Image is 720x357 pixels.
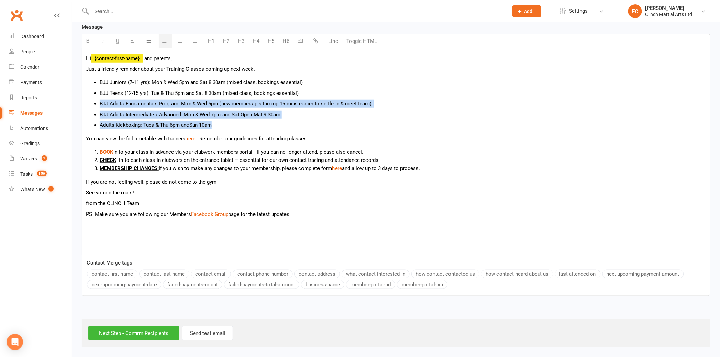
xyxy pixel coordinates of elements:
span: in to your class in advance via your clubwork members portal. If you can no longer attend, please... [100,149,363,155]
span: 2 [42,155,47,161]
a: Dashboard [9,29,72,44]
a: here [332,165,342,171]
div: People [20,49,35,54]
div: Just a friendly reminder about your Training Classes coming up next week. [82,48,710,255]
div: Open Intercom Messenger [7,334,23,350]
button: Underline [113,34,125,48]
input: Search... [90,6,504,16]
button: failed-payments-count [163,280,222,289]
li: If you wish to make any changes to your membership, please complete form and allow up to 3 days t... [100,164,706,172]
button: how-contact-contacted-us [411,270,479,278]
a: Messages [9,105,72,121]
span: - in to each class in clubworx on the entrance tablet – essential for our own contact tracing and... [116,157,378,163]
div: Automations [20,125,48,131]
div: Gradings [20,141,40,146]
a: Payments [9,75,72,90]
button: contact-first-name [87,270,137,278]
div: Calendar [20,64,39,70]
button: H4 [249,34,263,48]
button: next-upcoming-payment-amount [602,270,684,278]
label: Contact Merge tags [87,259,132,267]
button: what-contact-interested-in [342,270,410,278]
u: MEMBERSHIP CHANGES: [100,165,159,171]
button: failed-payments-total-amount [224,280,299,289]
a: Calendar [9,60,72,75]
div: What's New [20,187,45,192]
div: Reports [20,95,37,100]
button: contact-phone-number [233,270,293,278]
button: H3 [234,34,248,48]
p: from the CLINCH Team. [86,199,706,207]
p: BJJ Teens (12-15 yrs): Tue & Thu 5pm and Sat 8.30am (mixed class, bookings essential) [100,89,706,97]
a: Reports [9,90,72,105]
button: member-portal-url [346,280,395,289]
div: Messages [20,110,43,116]
button: Send test email [182,326,233,340]
input: Next Step - Confirm Recipients [88,326,179,340]
a: BOOK [100,149,113,155]
p: You can view the full timetable with trainers . Remember our guidelines for attending classes. [86,135,706,143]
a: Facebook Group [191,211,228,217]
span: PS: Make sure you are following our Members [86,211,191,217]
button: Align text left [159,34,172,48]
a: People [9,44,72,60]
a: Automations [9,121,72,136]
button: how-contact-heard-about-us [481,270,553,278]
button: Add [512,5,541,17]
a: What's New1 [9,182,72,197]
span: See you on the mats! [86,190,134,196]
button: last-attended-on [555,270,601,278]
span: page for the latest updates. [228,211,291,217]
span: Add [524,8,533,14]
span: If you are not feeling well, please do not come to the gym. [86,179,218,185]
p: Hi [86,54,706,63]
button: Ordered List [142,35,157,48]
button: Bold [82,34,96,48]
div: Waivers [20,156,37,161]
a: Gradings [9,136,72,151]
button: Insert link [310,34,323,48]
a: Clubworx [8,7,25,24]
span: 1 [48,186,54,192]
span: BJJ Adults Fundamentals Program: Mon & Wed 6pm (new members pls turn up 15 mins earlier to settle... [100,101,373,107]
button: Italic [97,34,111,48]
div: Dashboard [20,34,44,39]
span: Settings [569,3,588,19]
label: Message [82,23,103,31]
p: BJJ Adults Intermediate / Advanced: Mon & Wed 7pm and Sat Open Mat 9.30am [100,111,706,119]
button: next-upcoming-payment-date [87,280,161,289]
button: member-portal-pin [397,280,447,289]
button: H1 [204,34,218,48]
button: Center [174,34,187,48]
button: H2 [219,34,233,48]
button: contact-address [294,270,340,278]
div: Clinch Martial Arts Ltd [645,11,692,17]
button: Line [325,34,341,48]
a: here [185,136,195,142]
button: H5 [264,34,278,48]
u: CHECK [100,157,116,163]
div: Tasks [20,171,33,177]
a: Tasks 350 [9,167,72,182]
button: contact-email [191,270,231,278]
span: and parents, [144,55,172,62]
span: BJJ Juniors (7-11 yrs): Mon & Wed 5pm and Sat 8.30am (mixed class, bookings essential) [100,79,303,85]
button: Unordered List [126,34,140,48]
div: FC [628,4,642,18]
div: Payments [20,80,42,85]
button: Toggle HTML [343,34,380,48]
button: business-name [301,280,344,289]
span: Sun 10am [189,122,212,128]
button: contact-last-name [139,270,189,278]
span: 350 [37,171,47,176]
button: H6 [279,34,293,48]
button: Align text right [189,34,203,48]
a: Waivers 2 [9,151,72,167]
p: Adults Kickboxing: Tues & Thu 6pm and [100,121,706,129]
div: [PERSON_NAME] [645,5,692,11]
